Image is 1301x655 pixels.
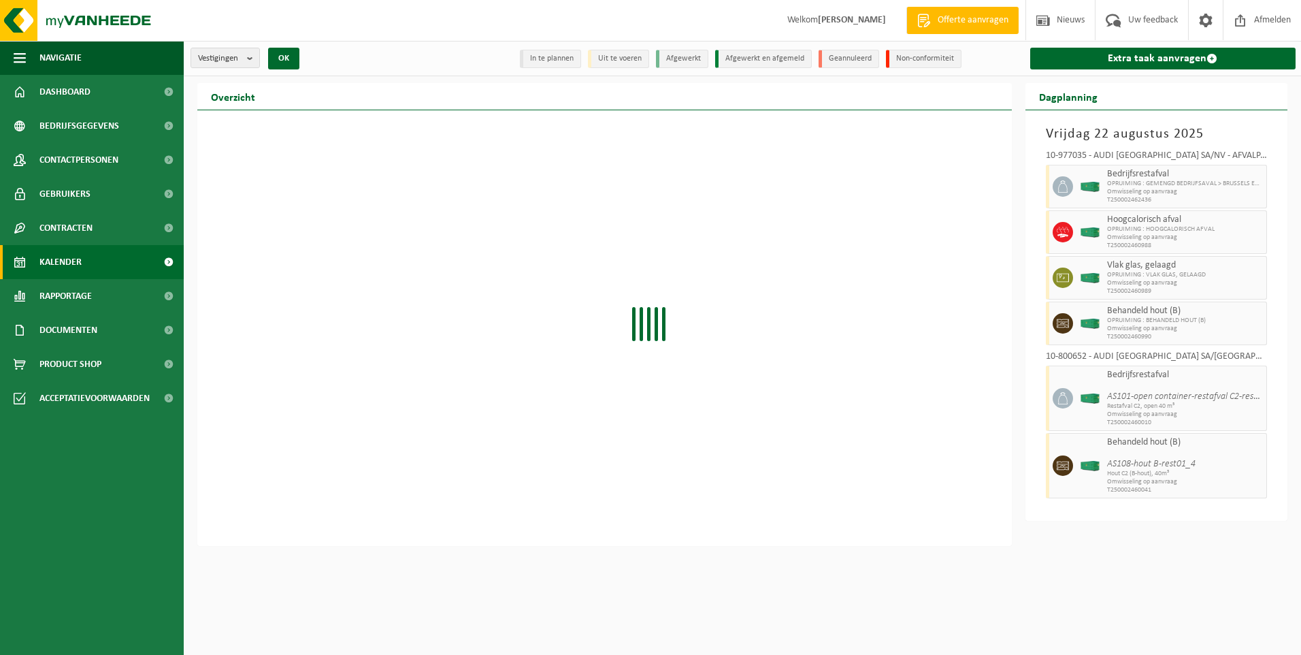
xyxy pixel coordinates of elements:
span: T250002462436 [1107,196,1264,204]
span: OPRUIMING : GEMENGD BEDRIJFSAVAL > BRUSSELS ENERGIE [1107,180,1264,188]
i: AS101-open container-restafval C2-rest05_4 [1107,392,1276,402]
span: Bedrijfsrestafval [1107,169,1264,180]
img: HK-XC-40-GN-00 [1080,182,1100,192]
span: T250002460990 [1107,333,1264,341]
span: Acceptatievoorwaarden [39,381,150,415]
span: Gebruikers [39,177,90,211]
button: OK [268,48,299,69]
a: Offerte aanvragen [906,7,1019,34]
span: Rapportage [39,279,92,313]
span: Omwisseling op aanvraag [1107,325,1264,333]
span: Offerte aanvragen [934,14,1012,27]
span: Navigatie [39,41,82,75]
li: In te plannen [520,50,581,68]
li: Afgewerkt [656,50,708,68]
div: 10-800652 - AUDI [GEOGRAPHIC_DATA] SA/[GEOGRAPHIC_DATA]-AFVALPARK C2-INGANG 1 - VORST [1046,352,1268,366]
span: OPRUIMING : VLAK GLAS, GELAAGD [1107,271,1264,279]
i: AS108-hout B-rest01_4 [1107,459,1196,469]
span: Vestigingen [198,48,242,69]
span: OPRUIMING : HOOGCALORISCH AFVAL [1107,225,1264,234]
span: T250002460988 [1107,242,1264,250]
span: Contracten [39,211,93,245]
span: Hout C2 (B-hout), 40m³ [1107,470,1264,478]
li: Non-conformiteit [886,50,961,68]
li: Uit te voeren [588,50,649,68]
span: Documenten [39,313,97,347]
span: Behandeld hout (B) [1107,437,1264,448]
span: Hoogcalorisch afval [1107,214,1264,225]
button: Vestigingen [191,48,260,68]
strong: [PERSON_NAME] [818,15,886,25]
div: 10-977035 - AUDI [GEOGRAPHIC_DATA] SA/NV - AFVALPARK AP – OPRUIMING EOP - VORST [1046,151,1268,165]
img: HK-XC-40-GN-00 [1080,461,1100,471]
span: Dashboard [39,75,90,109]
span: Vlak glas, gelaagd [1107,260,1264,271]
span: Contactpersonen [39,143,118,177]
span: T250002460010 [1107,419,1264,427]
img: HK-XC-40-GN-00 [1080,319,1100,329]
span: Product Shop [39,347,101,381]
span: OPRUIMING : BEHANDELD HOUT (B) [1107,317,1264,325]
li: Afgewerkt en afgemeld [715,50,812,68]
li: Geannuleerd [819,50,879,68]
span: Omwisseling op aanvraag [1107,234,1264,242]
span: Omwisseling op aanvraag [1107,188,1264,196]
span: Restafval C2, open 40 m³ [1107,402,1264,411]
span: Omwisseling op aanvraag [1107,279,1264,287]
h2: Dagplanning [1025,83,1111,110]
span: T250002460989 [1107,287,1264,295]
span: Bedrijfsgegevens [39,109,119,143]
a: Extra taak aanvragen [1030,48,1296,69]
img: HK-XC-40-GN-00 [1080,227,1100,238]
span: Omwisseling op aanvraag [1107,478,1264,486]
h2: Overzicht [197,83,269,110]
span: Bedrijfsrestafval [1107,370,1264,381]
span: Behandeld hout (B) [1107,306,1264,317]
h3: Vrijdag 22 augustus 2025 [1046,124,1268,144]
span: T250002460041 [1107,486,1264,494]
img: HK-XC-40-GN-00 [1080,394,1100,404]
span: Omwisseling op aanvraag [1107,411,1264,419]
img: HK-XC-40-GN-00 [1080,273,1100,283]
span: Kalender [39,245,82,279]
